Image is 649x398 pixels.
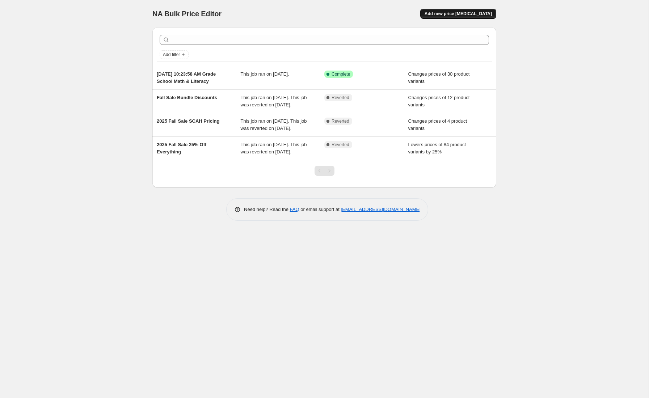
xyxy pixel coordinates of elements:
[332,71,350,77] span: Complete
[157,118,219,124] span: 2025 Fall Sale SCAH Pricing
[241,95,307,107] span: This job ran on [DATE]. This job was reverted on [DATE].
[290,207,299,212] a: FAQ
[241,142,307,154] span: This job ran on [DATE]. This job was reverted on [DATE].
[299,207,341,212] span: or email support at
[157,71,216,84] span: [DATE] 10:23:58 AM Grade School Math & Literacy
[408,142,466,154] span: Lowers prices of 84 product variants by 25%
[332,118,349,124] span: Reverted
[420,9,496,19] button: Add new price [MEDICAL_DATA]
[241,71,289,77] span: This job ran on [DATE].
[341,207,421,212] a: [EMAIL_ADDRESS][DOMAIN_NAME]
[332,142,349,148] span: Reverted
[152,10,222,18] span: NA Bulk Price Editor
[408,71,470,84] span: Changes prices of 30 product variants
[315,166,334,176] nav: Pagination
[157,95,217,100] span: Fall Sale Bundle Discounts
[163,52,180,58] span: Add filter
[241,118,307,131] span: This job ran on [DATE]. This job was reverted on [DATE].
[408,95,470,107] span: Changes prices of 12 product variants
[425,11,492,17] span: Add new price [MEDICAL_DATA]
[408,118,467,131] span: Changes prices of 4 product variants
[244,207,290,212] span: Need help? Read the
[332,95,349,101] span: Reverted
[157,142,206,154] span: 2025 Fall Sale 25% Off Everything
[160,50,189,59] button: Add filter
